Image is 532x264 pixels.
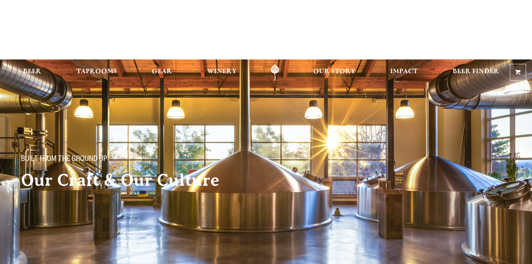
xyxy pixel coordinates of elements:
[261,64,289,81] a: Odell Home
[207,69,237,75] span: Winery
[76,69,117,75] span: Taprooms
[385,64,422,81] a: Impact
[390,69,418,75] span: Impact
[147,64,177,81] a: Gear
[202,64,241,81] a: Winery
[23,69,41,75] span: Beer
[72,64,122,81] a: Taprooms
[448,64,504,81] a: Beer Finder
[18,64,46,81] a: Beer
[453,69,499,75] span: Beer Finder
[21,155,107,165] span: Built From The Ground Up
[21,171,251,189] h2: Our Craft & Our Culture
[308,64,360,81] a: Our Story
[313,69,356,75] span: Our Story
[152,69,172,75] span: Gear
